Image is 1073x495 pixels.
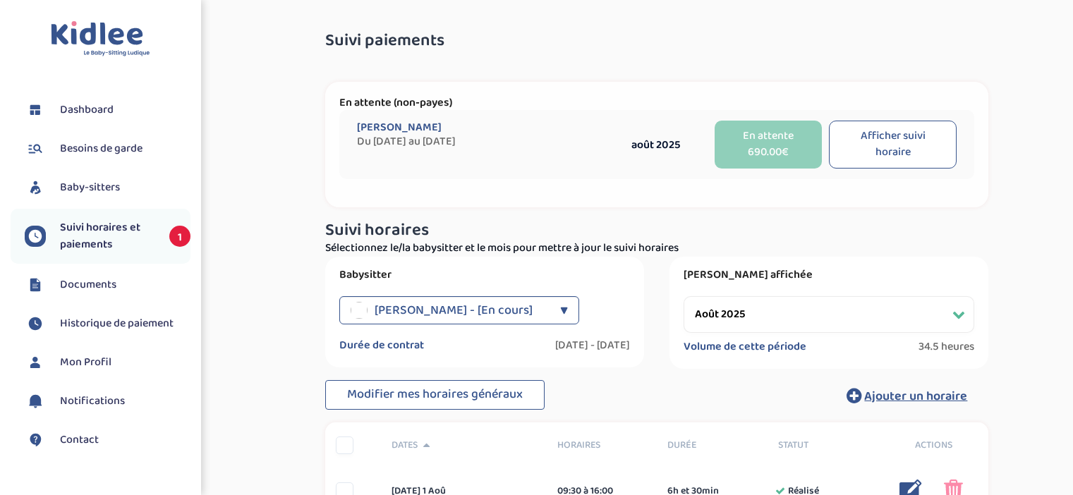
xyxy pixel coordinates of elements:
[25,352,46,373] img: profil.svg
[25,226,46,247] img: suivihoraire.svg
[357,135,604,149] span: Du [DATE] au [DATE]
[25,352,190,373] a: Mon Profil
[25,429,46,451] img: contact.svg
[339,338,424,353] label: Durée de contrat
[325,32,444,50] span: Suivi paiements
[381,438,547,453] div: Dates
[60,140,143,157] span: Besoins de garde
[604,136,708,154] div: août 2025
[829,121,957,169] button: Afficher suivi horaire
[684,340,806,354] label: Volume de cette période
[25,274,190,295] a: Documents
[825,380,988,411] button: Ajouter un horaire
[357,121,442,135] span: [PERSON_NAME]
[25,177,46,198] img: babysitters.svg
[25,219,190,253] a: Suivi horaires et paiements 1
[25,138,190,159] a: Besoins de garde
[25,99,190,121] a: Dashboard
[339,96,974,110] p: En attente (non-payes)
[60,315,174,332] span: Historique de paiement
[25,274,46,295] img: documents.svg
[60,102,114,118] span: Dashboard
[557,438,647,453] span: Horaires
[60,354,111,371] span: Mon Profil
[768,438,878,453] div: Statut
[684,268,974,282] label: [PERSON_NAME] affichée
[864,386,967,406] span: Ajouter un horaire
[325,380,545,410] button: Modifier mes horaires généraux
[60,432,99,448] span: Contact
[60,219,155,253] span: Suivi horaires et paiements
[657,438,768,453] div: Durée
[325,240,988,257] p: Sélectionnez le/la babysitter et le mois pour mettre à jour le suivi horaires
[25,99,46,121] img: dashboard.svg
[25,313,46,334] img: suivihoraire.svg
[25,313,190,334] a: Historique de paiement
[60,393,125,410] span: Notifications
[25,177,190,198] a: Baby-sitters
[375,296,533,324] span: [PERSON_NAME] - [En cours]
[878,438,989,453] div: Actions
[339,268,630,282] label: Babysitter
[169,226,190,247] span: 1
[60,179,120,196] span: Baby-sitters
[919,340,974,354] span: 34.5 heures
[25,391,46,412] img: notification.svg
[325,221,988,240] h3: Suivi horaires
[560,296,568,324] div: ▼
[25,391,190,412] a: Notifications
[715,121,822,169] button: En attente 690.00€
[555,338,630,353] label: [DATE] - [DATE]
[25,138,46,159] img: besoin.svg
[25,429,190,451] a: Contact
[60,276,116,293] span: Documents
[347,384,523,404] span: Modifier mes horaires généraux
[51,21,150,57] img: logo.svg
